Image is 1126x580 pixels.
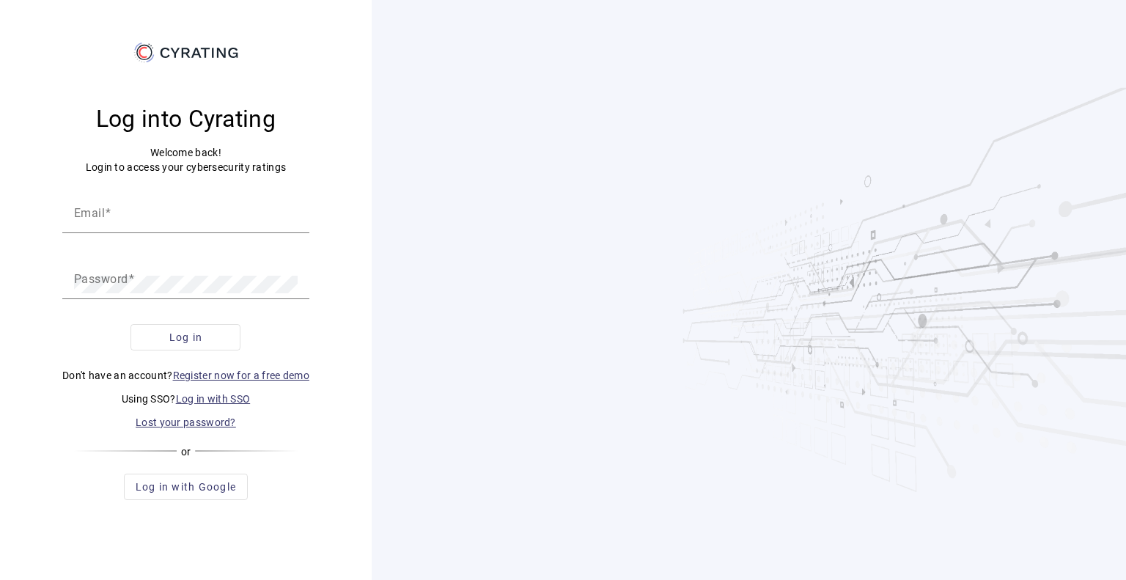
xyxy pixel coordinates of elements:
[62,104,309,133] h3: Log into Cyrating
[136,416,236,428] a: Lost your password?
[161,48,238,58] g: CYRATING
[73,444,298,459] div: or
[62,392,309,406] p: Using SSO?
[173,370,309,381] a: Register now for a free demo
[74,205,106,219] mat-label: Email
[62,145,309,175] p: Welcome back! Login to access your cybersecurity ratings
[169,330,203,345] span: Log in
[130,324,240,350] button: Log in
[74,271,128,285] mat-label: Password
[62,368,309,383] p: Don't have an account?
[176,393,251,405] a: Log in with SSO
[124,474,249,500] button: Log in with Google
[136,480,237,494] span: Log in with Google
